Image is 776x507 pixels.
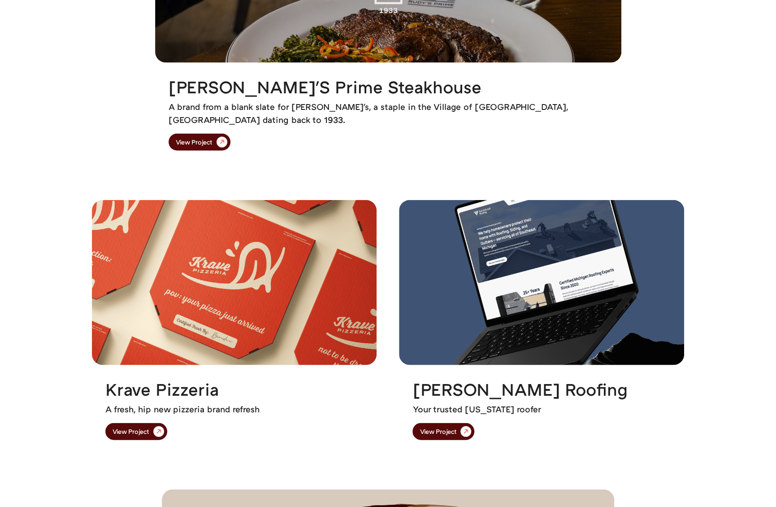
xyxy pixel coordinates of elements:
[169,76,481,96] h2: [PERSON_NAME]'s Prime Steakhouse
[105,423,167,440] a: View Project
[176,139,212,145] div: View Project
[412,378,627,399] h2: [PERSON_NAME] Roofing
[412,423,474,440] a: View Project
[105,378,219,399] h2: Krave Pizzeria
[399,200,684,365] img: Bob Schmidt Roofing Redesign
[420,428,456,434] div: View Project
[169,100,608,126] p: A brand from a blank slate for [PERSON_NAME]'s, a staple in the Village of [GEOGRAPHIC_DATA], [GE...
[113,428,149,434] div: View Project
[412,402,541,415] p: Your trusted [US_STATE] roofer
[169,133,230,150] a: View Project
[105,402,260,415] p: A fresh, hip new pizzeria brand refresh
